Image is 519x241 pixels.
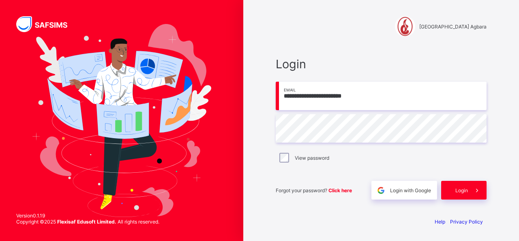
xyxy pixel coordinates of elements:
[276,57,487,71] span: Login
[295,155,329,161] label: View password
[57,219,116,225] strong: Flexisaf Edusoft Limited.
[328,187,352,193] a: Click here
[16,219,159,225] span: Copyright © 2025 All rights reserved.
[16,16,77,32] img: SAFSIMS Logo
[450,219,483,225] a: Privacy Policy
[376,186,386,195] img: google.396cfc9801f0270233282035f929180a.svg
[16,213,159,219] span: Version 0.1.19
[419,24,487,30] span: [GEOGRAPHIC_DATA] Agbara
[455,187,468,193] span: Login
[276,187,352,193] span: Forgot your password?
[435,219,445,225] a: Help
[32,24,211,217] img: Hero Image
[390,187,431,193] span: Login with Google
